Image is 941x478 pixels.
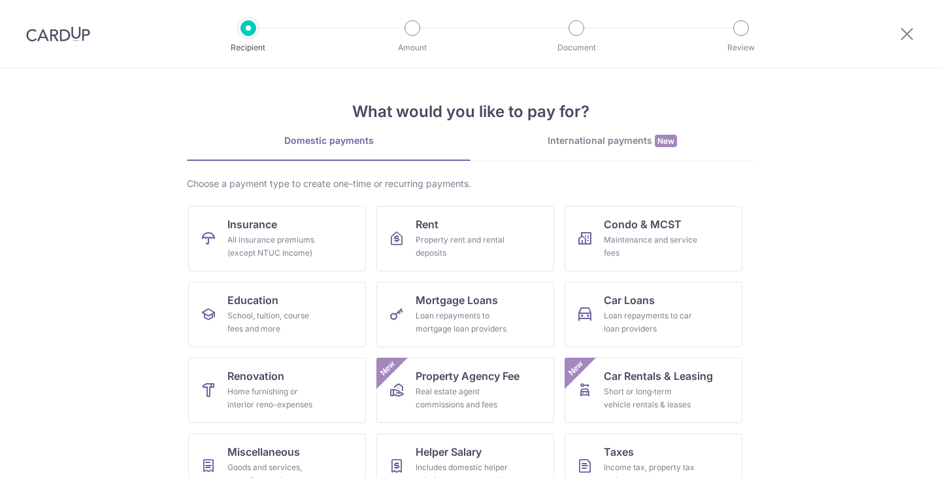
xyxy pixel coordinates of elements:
span: New [377,358,399,379]
a: Car Rentals & LeasingShort or long‑term vehicle rentals & leasesNew [565,358,742,423]
p: Document [528,41,625,54]
div: Short or long‑term vehicle rentals & leases [604,385,698,411]
div: Maintenance and service fees [604,233,698,260]
iframe: 打开一个小组件，您可以在其中找到更多信息 [860,439,928,471]
span: Rent [416,216,438,232]
a: Property Agency FeeReal estate agent commissions and feesNew [376,358,554,423]
p: Recipient [200,41,297,54]
span: New [655,135,677,147]
a: EducationSchool, tuition, course fees and more [188,282,366,347]
p: Review [693,41,789,54]
div: Domestic payments [187,134,470,147]
span: Condo & MCST [604,216,682,232]
div: Property rent and rental deposits [416,233,510,260]
div: Home furnishing or interior reno-expenses [227,385,322,411]
div: International payments [470,134,754,148]
div: Real estate agent commissions and fees [416,385,510,411]
span: Miscellaneous [227,444,300,460]
span: New [565,358,587,379]
span: Helper Salary [416,444,482,460]
span: Insurance [227,216,277,232]
div: Loan repayments to mortgage loan providers [416,309,510,335]
img: CardUp [26,26,90,42]
span: Car Rentals & Leasing [604,368,713,384]
div: All insurance premiums (except NTUC Income) [227,233,322,260]
a: InsuranceAll insurance premiums (except NTUC Income) [188,206,366,271]
a: Condo & MCSTMaintenance and service fees [565,206,742,271]
a: RenovationHome furnishing or interior reno-expenses [188,358,366,423]
span: Renovation [227,368,284,384]
a: Mortgage LoansLoan repayments to mortgage loan providers [376,282,554,347]
div: School, tuition, course fees and more [227,309,322,335]
span: Property Agency Fee [416,368,520,384]
span: Mortgage Loans [416,292,498,308]
a: Car LoansLoan repayments to car loan providers [565,282,742,347]
a: RentProperty rent and rental deposits [376,206,554,271]
h4: What would you like to pay for? [187,100,754,124]
span: Taxes [604,444,634,460]
div: Choose a payment type to create one-time or recurring payments. [187,177,754,190]
span: Education [227,292,278,308]
span: Car Loans [604,292,655,308]
div: Loan repayments to car loan providers [604,309,698,335]
p: Amount [364,41,461,54]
